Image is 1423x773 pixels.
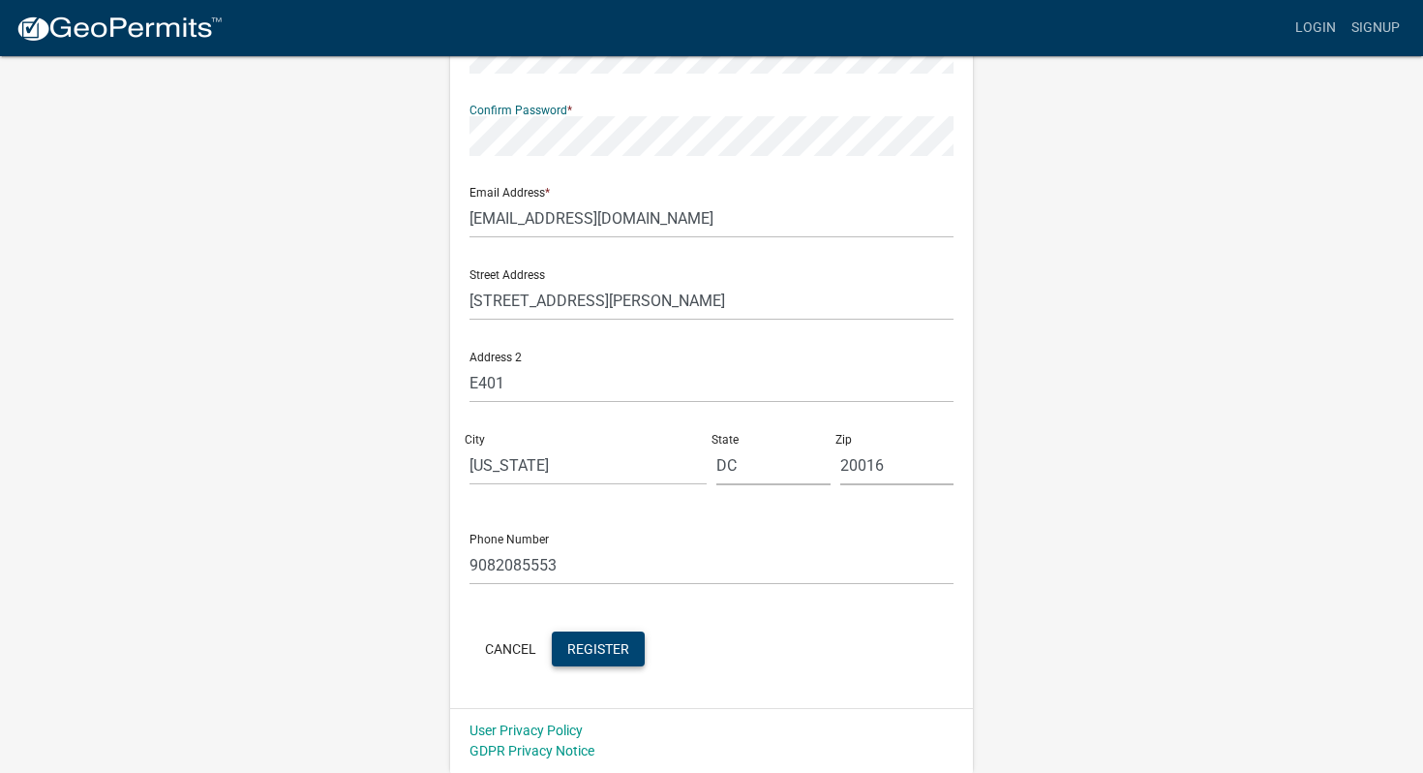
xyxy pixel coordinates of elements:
button: Register [552,632,645,666]
a: Login [1287,10,1344,46]
a: User Privacy Policy [469,723,583,738]
a: Signup [1344,10,1408,46]
span: Register [567,640,629,656]
a: GDPR Privacy Notice [469,743,594,758]
button: Cancel [469,632,552,666]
